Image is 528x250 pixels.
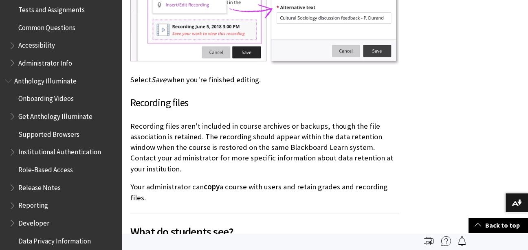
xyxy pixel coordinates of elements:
[18,234,91,245] span: Data Privacy Information
[18,110,92,121] span: Get Anthology Illuminate
[130,182,399,203] p: Your administrator can a course with users and retain grades and recording files.
[151,75,166,84] span: Save
[18,199,48,210] span: Reporting
[18,216,49,227] span: Developer
[18,145,101,156] span: Institutional Authentication
[18,163,73,174] span: Role-Based Access
[130,223,399,240] span: What do students see?
[130,95,399,111] h3: Recording files
[469,218,528,233] a: Back to top
[14,74,77,85] span: Anthology Illuminate
[18,56,72,67] span: Administrator Info
[424,236,433,246] img: Print
[130,75,399,85] p: Select when you're finished editing.
[18,21,75,32] span: Common Questions
[5,74,117,248] nav: Book outline for Anthology Illuminate
[18,3,85,14] span: Tests and Assignments
[18,181,61,192] span: Release Notes
[130,121,399,174] p: Recording files aren't included in course archives or backups, though the file association is ret...
[204,182,220,191] span: copy
[441,236,451,246] img: More help
[18,92,74,103] span: Onboarding Videos
[457,236,467,246] img: Follow this page
[18,39,55,50] span: Accessibility
[18,127,79,138] span: Supported Browsers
